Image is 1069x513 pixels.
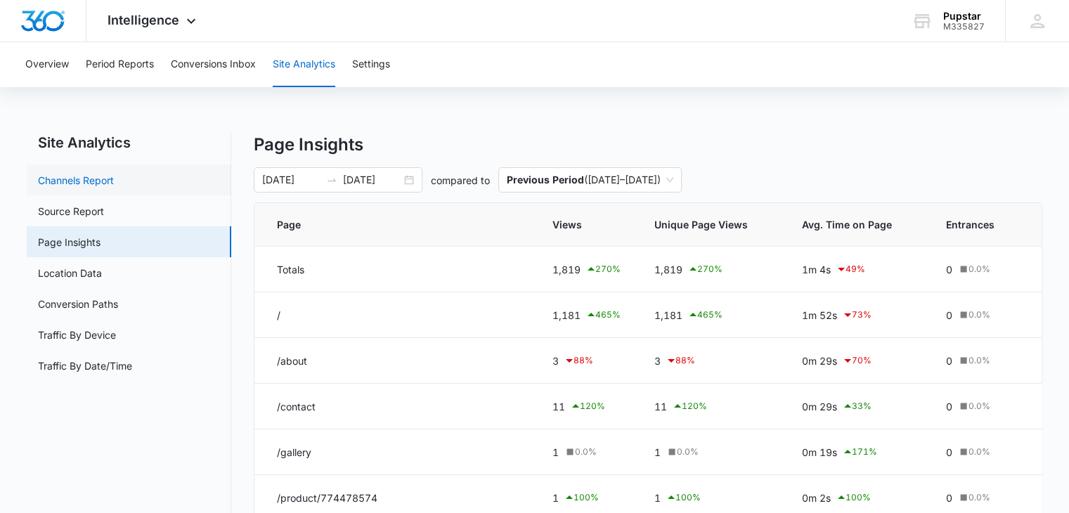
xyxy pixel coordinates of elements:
[38,204,104,219] a: Source Report
[666,489,701,506] div: 100 %
[946,491,1015,505] div: 0
[38,266,102,280] a: Location Data
[802,398,912,415] div: 0m 29s
[957,491,990,504] div: 0.0 %
[654,398,768,415] div: 11
[254,292,536,338] td: /
[38,235,101,249] a: Page Insights
[666,352,695,369] div: 88 %
[38,173,114,188] a: Channels Report
[946,308,1015,323] div: 0
[564,489,599,506] div: 100 %
[254,384,536,429] td: /contact
[957,400,990,413] div: 0.0 %
[552,398,621,415] div: 11
[946,399,1015,414] div: 0
[836,261,865,278] div: 49 %
[38,297,118,311] a: Conversion Paths
[842,398,872,415] div: 33 %
[943,11,985,22] div: account name
[552,306,621,323] div: 1,181
[552,352,621,369] div: 3
[552,217,600,232] span: Views
[352,42,390,87] button: Settings
[343,172,401,188] input: End date
[666,446,699,458] div: 0.0 %
[802,217,892,232] span: Avg. Time on Page
[507,174,584,186] p: Previous Period
[654,352,768,369] div: 3
[25,42,69,87] button: Overview
[254,247,536,292] td: Totals
[802,306,912,323] div: 1m 52s
[570,398,605,415] div: 120 %
[564,352,593,369] div: 88 %
[842,352,872,369] div: 70 %
[654,306,768,323] div: 1,181
[38,358,132,373] a: Traffic By Date/Time
[273,42,335,87] button: Site Analytics
[957,446,990,458] div: 0.0 %
[108,13,179,27] span: Intelligence
[585,261,621,278] div: 270 %
[672,398,707,415] div: 120 %
[431,173,490,188] p: compared to
[326,174,337,186] span: to
[654,489,768,506] div: 1
[654,217,748,232] span: Unique Page Views
[254,338,536,384] td: /about
[802,489,912,506] div: 0m 2s
[946,217,995,232] span: Entrances
[552,261,621,278] div: 1,819
[943,22,985,32] div: account id
[171,42,256,87] button: Conversions Inbox
[38,327,116,342] a: Traffic By Device
[687,261,723,278] div: 270 %
[654,445,768,460] div: 1
[27,132,231,153] h2: Site Analytics
[842,443,877,460] div: 171 %
[254,132,1042,157] p: Page Insights
[552,445,621,460] div: 1
[946,262,1015,277] div: 0
[262,172,320,188] input: Start date
[957,263,990,275] div: 0.0 %
[654,261,768,278] div: 1,819
[254,429,536,475] td: /gallery
[836,489,871,506] div: 100 %
[946,353,1015,368] div: 0
[802,261,912,278] div: 1m 4s
[277,217,498,232] span: Page
[507,168,673,192] span: ( [DATE] – [DATE] )
[946,445,1015,460] div: 0
[585,306,621,323] div: 465 %
[957,309,990,321] div: 0.0 %
[552,489,621,506] div: 1
[687,306,723,323] div: 465 %
[842,306,872,323] div: 73 %
[802,352,912,369] div: 0m 29s
[802,443,912,460] div: 0m 19s
[326,174,337,186] span: swap-right
[957,354,990,367] div: 0.0 %
[86,42,154,87] button: Period Reports
[564,446,597,458] div: 0.0 %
